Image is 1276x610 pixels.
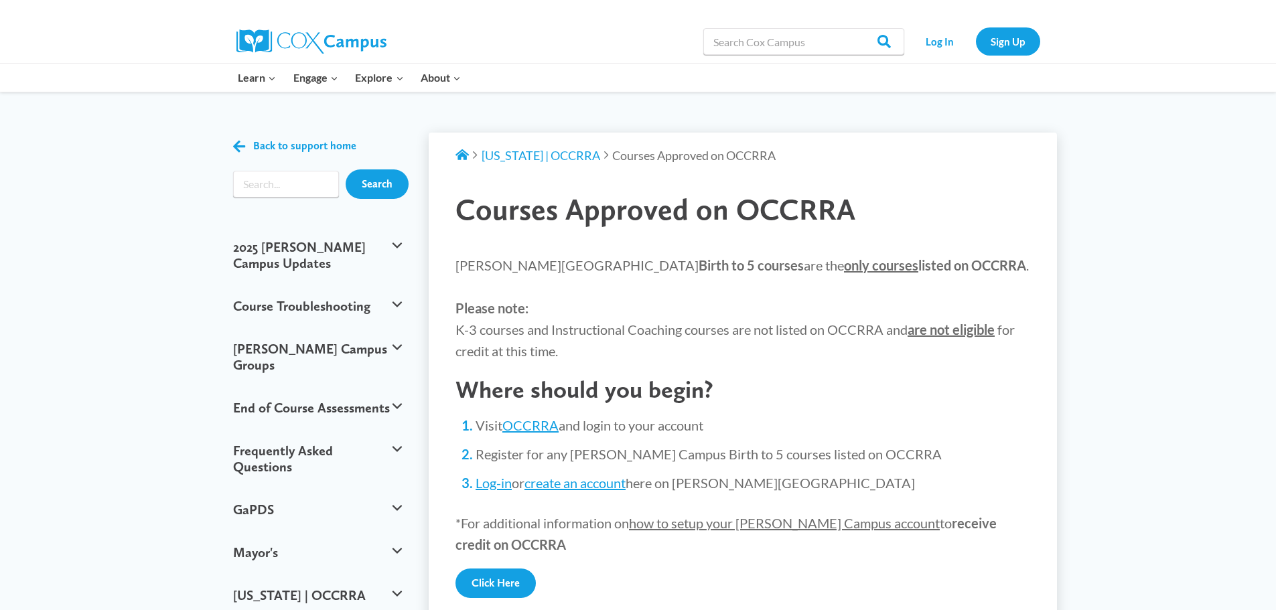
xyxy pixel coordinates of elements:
[226,327,409,386] button: [PERSON_NAME] Campus Groups
[455,568,536,598] a: Click Here
[455,375,1030,404] h2: Where should you begin?
[629,515,940,531] span: how to setup your [PERSON_NAME] Campus account
[455,254,1030,362] p: [PERSON_NAME][GEOGRAPHIC_DATA] are the . K-3 courses and Instructional Coaching courses are not l...
[911,27,969,55] a: Log In
[226,488,409,531] button: GaPDS
[226,429,409,488] button: Frequently Asked Questions
[524,475,626,491] a: create an account
[236,29,386,54] img: Cox Campus
[455,300,528,316] strong: Please note:
[844,257,918,273] span: only courses
[476,475,512,491] a: Log-in
[502,417,559,433] a: OCCRRA
[976,27,1040,55] a: Sign Up
[253,139,356,152] span: Back to support home
[233,171,340,198] form: Search form
[226,386,409,429] button: End of Course Assessments
[230,64,470,92] nav: Primary Navigation
[455,192,855,227] span: Courses Approved on OCCRRA
[226,531,409,574] button: Mayor's
[238,69,276,86] span: Learn
[482,148,600,163] a: [US_STATE] | OCCRRA
[233,137,356,156] a: Back to support home
[346,169,409,199] input: Search
[455,512,1030,555] p: *For additional information on to
[612,148,776,163] span: Courses Approved on OCCRRA
[293,69,338,86] span: Engage
[226,226,409,285] button: 2025 [PERSON_NAME] Campus Updates
[844,257,1026,273] strong: listed on OCCRRA
[233,171,340,198] input: Search input
[476,473,1030,492] li: or here on [PERSON_NAME][GEOGRAPHIC_DATA]
[355,69,403,86] span: Explore
[455,515,997,552] strong: receive credit on OCCRRA
[699,257,804,273] strong: Birth to 5 courses
[476,445,1030,463] li: Register for any [PERSON_NAME] Campus Birth to 5 courses listed on OCCRRA
[226,285,409,327] button: Course Troubleshooting
[421,69,461,86] span: About
[908,321,995,337] strong: are not eligible
[476,416,1030,435] li: Visit and login to your account
[455,148,469,163] a: Support Home
[703,28,904,55] input: Search Cox Campus
[911,27,1040,55] nav: Secondary Navigation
